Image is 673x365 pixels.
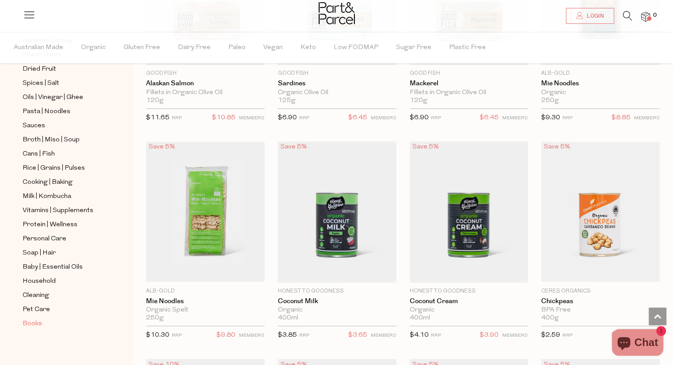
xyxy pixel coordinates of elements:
a: Mie Noodles [541,80,660,87]
a: Mackerel [410,80,528,87]
span: Vegan [263,32,283,63]
div: Organic Olive Oil [278,89,396,97]
small: MEMBERS [239,333,265,338]
a: Mie Noodles [146,297,265,305]
p: Good Fish [146,69,265,77]
span: $11.65 [146,114,169,121]
small: MEMBERS [371,333,396,338]
div: BPA Free [541,306,660,314]
span: Rice | Grains | Pulses [23,163,85,174]
span: 400g [541,314,559,322]
span: 400ml [410,314,430,322]
small: RRP [172,116,182,121]
small: RRP [562,333,573,338]
a: Books [23,318,103,329]
span: Personal Care [23,234,66,244]
a: Coconut Cream [410,297,528,305]
span: Books [23,319,42,329]
span: Pasta | Noodles [23,106,70,117]
inbox-online-store-chat: Shopify online store chat [609,329,666,358]
span: Baby | Essential Oils [23,262,83,273]
span: Soap | Hair [23,248,56,259]
span: $9.30 [541,114,560,121]
a: Oils | Vinegar | Ghee [23,92,103,103]
a: Sardines [278,80,396,87]
img: Coconut Milk [278,141,396,283]
span: 400ml [278,314,298,322]
a: Rice | Grains | Pulses [23,163,103,174]
small: MEMBERS [239,116,265,121]
a: Cans | Fish [23,148,103,160]
div: Save 5% [541,141,573,153]
img: Part&Parcel [319,2,355,24]
span: $10.85 [212,112,235,124]
span: $4.10 [410,332,429,338]
span: Login [585,12,604,20]
p: Alb-Gold [146,287,265,295]
span: Pet Care [23,304,50,315]
span: $3.85 [278,332,297,338]
a: Protein | Wellness [23,219,103,230]
a: Cooking | Baking [23,177,103,188]
span: $3.65 [348,330,367,341]
span: Spices | Salt [23,78,59,89]
small: RRP [431,116,441,121]
span: Milk | Kombucha [23,191,71,202]
img: Chickpeas [541,142,660,281]
small: RRP [299,333,309,338]
a: Cleaning [23,290,103,301]
span: Oils | Vinegar | Ghee [23,92,83,103]
a: Pet Care [23,304,103,315]
span: Protein | Wellness [23,220,77,230]
span: Cans | Fish [23,149,55,160]
span: Australian Made [14,32,63,63]
span: Sauces [23,121,45,131]
span: Organic [81,32,106,63]
span: Keto [300,32,316,63]
p: Honest to Goodness [278,287,396,295]
p: Alb-Gold [541,69,660,77]
small: MEMBERS [371,116,396,121]
span: 120g [410,97,427,105]
a: Alaskan Salmon [146,80,265,87]
div: Save 5% [278,141,310,153]
a: Milk | Kombucha [23,191,103,202]
a: Login [566,8,614,24]
a: Spices | Salt [23,78,103,89]
a: Coconut Milk [278,297,396,305]
small: RRP [172,333,182,338]
a: Sauces [23,120,103,131]
a: 0 [641,12,650,21]
img: Coconut Cream [410,141,528,283]
div: Fillets in Organic Olive Oil [146,89,265,97]
a: Dried Fruit [23,64,103,75]
a: Personal Care [23,233,103,244]
small: MEMBERS [502,333,528,338]
small: MEMBERS [502,116,528,121]
span: $10.30 [146,332,169,338]
div: Organic [278,306,396,314]
a: Broth | Miso | Soup [23,134,103,145]
span: Plastic Free [449,32,486,63]
span: Low FODMAP [334,32,378,63]
div: Save 5% [146,141,178,153]
span: $2.59 [541,332,560,338]
span: 120g [146,97,164,105]
div: Organic [541,89,660,97]
span: Paleo [228,32,246,63]
small: MEMBERS [634,116,660,121]
span: 250g [541,97,559,105]
span: Dried Fruit [23,64,56,75]
a: Baby | Essential Oils [23,262,103,273]
p: Ceres Organics [541,287,660,295]
p: Good Fish [410,69,528,77]
a: Soap | Hair [23,247,103,259]
span: $6.90 [410,114,429,121]
a: Vitamins | Supplements [23,205,103,216]
span: $6.45 [480,112,499,124]
span: Cleaning [23,290,49,301]
span: Household [23,276,56,287]
div: Organic [410,306,528,314]
span: Dairy Free [178,32,211,63]
span: $3.90 [480,330,499,341]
